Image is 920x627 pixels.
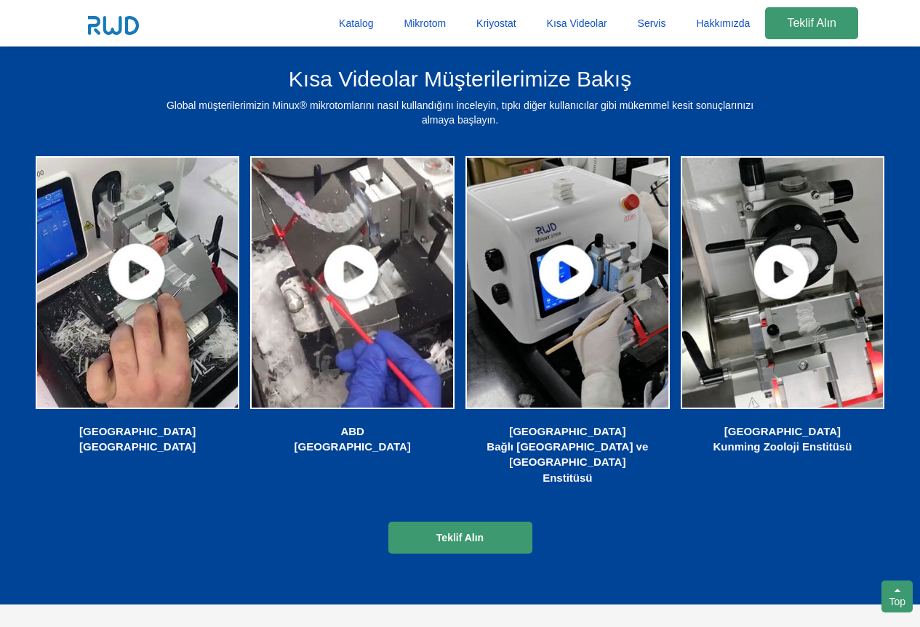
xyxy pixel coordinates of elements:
[56,424,219,455] p: [GEOGRAPHIC_DATA] [GEOGRAPHIC_DATA]
[765,7,858,39] a: Teklif Alın
[881,581,913,612] div: Top
[388,522,532,554] a: Teklif Alın
[150,98,771,127] p: Global müşterilerimizin Minux® mikrotomlarını nasıl kullandığını inceleyin, tıpkı diğer kullanıcı...
[701,424,864,455] p: [GEOGRAPHIC_DATA] Kunming Zooloji Enstitüsü
[486,424,649,486] p: [GEOGRAPHIC_DATA] Bağlı [GEOGRAPHIC_DATA] ve [GEOGRAPHIC_DATA] Enstitüsü
[17,67,904,91] h2: Kısa Videolar Müşterilerimize Bakış
[271,424,433,455] p: ABD [GEOGRAPHIC_DATA]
